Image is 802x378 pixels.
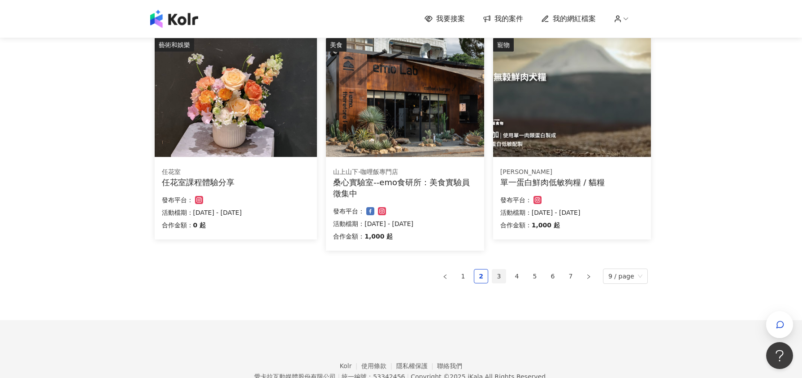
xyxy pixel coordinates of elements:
[510,269,524,283] li: 4
[500,207,644,218] p: 活動檔期：[DATE] - [DATE]
[326,38,347,52] div: 美食
[333,218,477,229] p: 活動檔期：[DATE] - [DATE]
[340,362,361,369] a: Kolr
[494,14,523,24] span: 我的案件
[528,269,542,283] li: 5
[326,38,484,157] img: 情緒食光實驗計畫
[500,168,644,177] div: [PERSON_NAME]
[438,269,452,283] button: left
[766,342,793,369] iframe: Help Scout Beacon - Open
[162,177,310,188] div: 任花室課程體驗分享
[528,269,542,283] a: 5
[474,269,488,283] a: 2
[493,38,514,52] div: 寵物
[364,231,393,242] p: 1,000 起
[541,14,596,24] a: 我的網紅檔案
[333,168,477,177] div: 山上山下-咖哩飯專門店
[162,220,193,230] p: 合作金額：
[586,274,591,279] span: right
[438,269,452,283] li: Previous Page
[510,269,524,283] a: 4
[442,274,448,279] span: left
[500,177,644,188] div: 單一蛋白鮮肉低敏狗糧 / 貓糧
[492,269,506,283] a: 3
[564,269,578,283] li: 7
[396,362,438,369] a: 隱私權保護
[532,220,560,230] p: 1,000 起
[603,269,648,284] div: Page Size
[581,269,596,283] button: right
[564,269,577,283] a: 7
[333,206,364,217] p: 發布平台：
[546,269,560,283] li: 6
[425,14,465,24] a: 我要接案
[361,362,396,369] a: 使用條款
[493,38,651,157] img: ⭐單一蛋白鮮肉低敏狗糧 / 貓糧
[155,38,317,157] img: 插花互惠體驗
[553,14,596,24] span: 我的網紅檔案
[546,269,559,283] a: 6
[333,177,477,199] div: 桑心實驗室--emo食研所：美食實驗員徵集中
[150,10,198,28] img: logo
[437,362,462,369] a: 聯絡我們
[456,269,470,283] a: 1
[581,269,596,283] li: Next Page
[483,14,523,24] a: 我的案件
[500,220,532,230] p: 合作金額：
[492,269,506,283] li: 3
[608,269,642,283] span: 9 / page
[193,220,206,230] p: 0 起
[162,168,310,177] div: 任花室
[436,14,465,24] span: 我要接案
[162,207,310,218] p: 活動檔期：[DATE] - [DATE]
[333,231,364,242] p: 合作金額：
[162,195,193,205] p: 發布平台：
[500,195,532,205] p: 發布平台：
[155,38,194,52] div: 藝術和娛樂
